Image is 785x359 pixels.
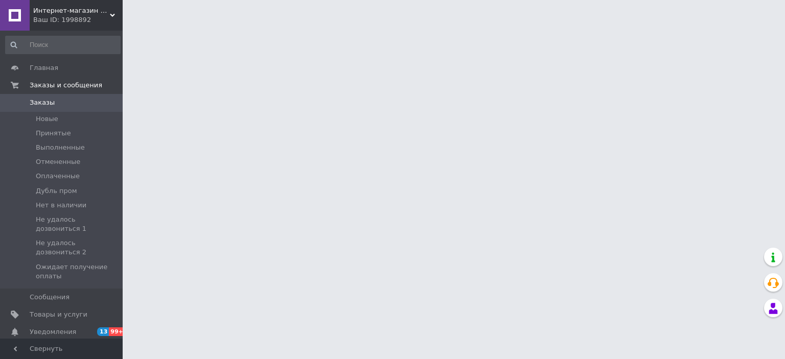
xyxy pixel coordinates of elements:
input: Поиск [5,36,121,54]
span: Товары и услуги [30,310,87,319]
span: Ожидает получение оплаты [36,262,120,281]
span: Заказы и сообщения [30,81,102,90]
div: Ваш ID: 1998892 [33,15,123,25]
span: Заказы [30,98,55,107]
span: Дубль пром [36,186,77,196]
span: Интернет-магазин "Ваш Замок" [33,6,110,15]
span: Не удалось дозвониться 2 [36,238,120,257]
span: Главная [30,63,58,73]
span: 13 [97,327,109,336]
span: Нет в наличии [36,201,86,210]
span: Выполненные [36,143,85,152]
span: Сообщения [30,293,70,302]
span: Отмененные [36,157,80,166]
span: Принятые [36,129,71,138]
span: Новые [36,114,58,124]
span: Не удалось дозвониться 1 [36,215,120,233]
span: 99+ [109,327,126,336]
span: Уведомления [30,327,76,337]
span: Оплаченные [36,172,80,181]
